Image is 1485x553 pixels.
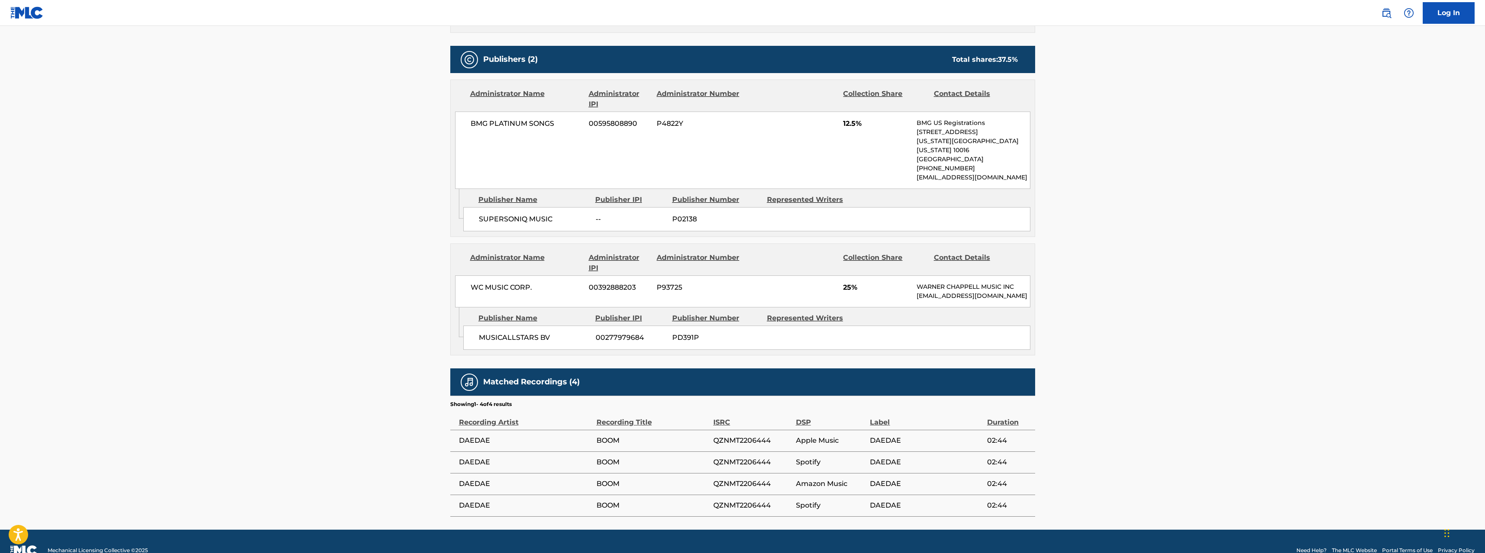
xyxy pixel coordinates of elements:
[987,457,1031,467] span: 02:44
[471,282,583,293] span: WC MUSIC CORP.
[843,118,910,129] span: 12.5%
[464,54,475,65] img: Publishers
[459,479,592,489] span: DAEDAE
[459,408,592,428] div: Recording Artist
[483,54,538,64] h5: Publishers (2)
[464,377,475,387] img: Matched Recordings
[713,500,792,511] span: QZNMT2206444
[796,479,866,489] span: Amazon Music
[450,400,512,408] p: Showing 1 - 4 of 4 results
[934,89,1018,109] div: Contact Details
[1423,2,1475,24] a: Log In
[917,128,1030,137] p: [STREET_ADDRESS]
[1444,520,1450,546] div: Drag
[672,195,760,205] div: Publisher Number
[870,457,982,467] span: DAEDAE
[1442,511,1485,553] iframe: Chat Widget
[917,173,1030,182] p: [EMAIL_ADDRESS][DOMAIN_NAME]
[459,457,592,467] span: DAEDAE
[796,500,866,511] span: Spotify
[1400,4,1418,22] div: Help
[713,479,792,489] span: QZNMT2206444
[1404,8,1414,18] img: help
[917,137,1030,155] p: [US_STATE][GEOGRAPHIC_DATA][US_STATE] 10016
[987,435,1031,446] span: 02:44
[713,457,792,467] span: QZNMT2206444
[597,435,709,446] span: BOOM
[471,118,583,129] span: BMG PLATINUM SONGS
[657,253,741,273] div: Administrator Number
[595,195,666,205] div: Publisher IPI
[589,253,650,273] div: Administrator IPI
[843,89,927,109] div: Collection Share
[597,479,709,489] span: BOOM
[713,435,792,446] span: QZNMT2206444
[987,408,1031,428] div: Duration
[657,118,741,129] span: P4822Y
[478,313,589,323] div: Publisher Name
[952,54,1018,65] div: Total shares:
[597,500,709,511] span: BOOM
[917,282,1030,291] p: WARNER CHAPPELL MUSIC INC
[459,435,592,446] span: DAEDAE
[479,214,589,224] span: SUPERSONIQ MUSIC
[870,479,982,489] span: DAEDAE
[934,253,1018,273] div: Contact Details
[917,291,1030,300] p: [EMAIL_ADDRESS][DOMAIN_NAME]
[987,479,1031,489] span: 02:44
[657,282,741,293] span: P93725
[10,6,44,19] img: MLC Logo
[917,118,1030,128] p: BMG US Registrations
[672,332,760,343] span: PD391P
[479,332,589,343] span: MUSICALLSTARS BV
[672,214,760,224] span: P02138
[796,457,866,467] span: Spotify
[917,155,1030,164] p: [GEOGRAPHIC_DATA]
[595,313,666,323] div: Publisher IPI
[657,89,741,109] div: Administrator Number
[597,457,709,467] span: BOOM
[589,282,650,293] span: 00392888203
[917,164,1030,173] p: [PHONE_NUMBER]
[589,118,650,129] span: 00595808890
[870,435,982,446] span: DAEDAE
[1381,8,1392,18] img: search
[459,500,592,511] span: DAEDAE
[596,332,666,343] span: 00277979684
[672,313,760,323] div: Publisher Number
[870,500,982,511] span: DAEDAE
[470,89,582,109] div: Administrator Name
[713,408,792,428] div: ISRC
[843,282,910,293] span: 25%
[843,253,927,273] div: Collection Share
[589,89,650,109] div: Administrator IPI
[596,214,666,224] span: --
[767,195,855,205] div: Represented Writers
[478,195,589,205] div: Publisher Name
[470,253,582,273] div: Administrator Name
[796,408,866,428] div: DSP
[870,408,982,428] div: Label
[1378,4,1395,22] a: Public Search
[597,408,709,428] div: Recording Title
[998,55,1018,64] span: 37.5 %
[987,500,1031,511] span: 02:44
[767,313,855,323] div: Represented Writers
[483,377,580,387] h5: Matched Recordings (4)
[796,435,866,446] span: Apple Music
